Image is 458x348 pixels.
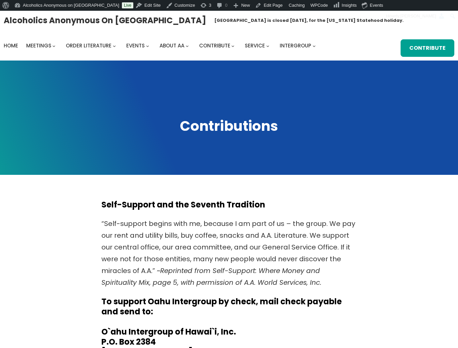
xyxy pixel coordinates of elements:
[313,44,316,47] button: Intergroup submenu
[113,44,116,47] button: Order Literature submenu
[231,44,234,47] button: Contribute submenu
[4,42,18,49] span: Home
[401,39,454,57] a: Contribute
[400,13,436,18] span: [PERSON_NAME]
[4,41,318,50] nav: Intergroup
[245,41,265,50] a: Service
[4,13,206,28] a: Alcoholics Anonymous on [GEOGRAPHIC_DATA]
[101,218,357,288] p: “Self-support begins with me, because I am part of us – the group. We pay our rent and utility bi...
[199,42,230,49] span: Contribute
[280,41,311,50] a: Intergroup
[66,42,111,49] span: Order Literature
[4,41,18,50] a: Home
[122,2,133,8] a: Live
[126,42,145,49] span: Events
[384,11,448,22] a: Howdy,
[214,17,404,24] h1: [GEOGRAPHIC_DATA] is closed [DATE], for the [US_STATE] Statehood holiday.
[126,41,145,50] a: Events
[7,117,451,136] h1: Contributions
[26,41,51,50] a: Meetings
[266,44,269,47] button: Service submenu
[186,44,189,47] button: About AA submenu
[245,42,265,49] span: Service
[159,42,184,49] span: About AA
[101,266,321,287] em: Reprinted from Self-Support: Where Money and Spirituality Mix, page 5, with permission of A.A. Wo...
[146,44,149,47] button: Events submenu
[280,42,311,49] span: Intergroup
[52,44,55,47] button: Meetings submenu
[26,42,51,49] span: Meetings
[199,41,230,50] a: Contribute
[159,41,184,50] a: About AA
[101,200,357,210] h4: Self-Support and the Seventh Tradition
